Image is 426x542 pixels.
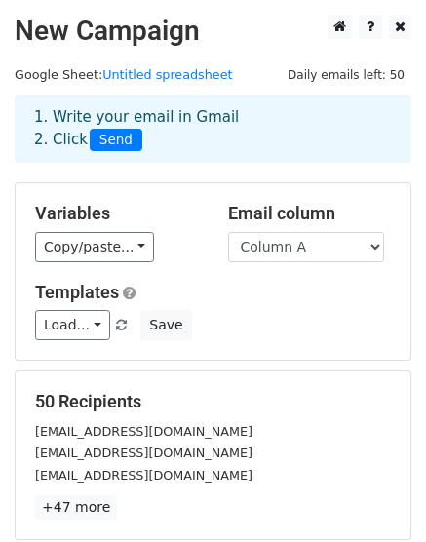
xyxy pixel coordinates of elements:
a: Daily emails left: 50 [281,67,411,82]
div: 1. Write your email in Gmail 2. Click [19,106,407,151]
h2: New Campaign [15,15,411,48]
a: Untitled spreadsheet [102,67,232,82]
small: [EMAIL_ADDRESS][DOMAIN_NAME] [35,468,252,483]
h5: Variables [35,203,199,224]
a: Load... [35,310,110,340]
span: Send [90,129,142,152]
a: Templates [35,282,119,302]
h5: 50 Recipients [35,391,391,412]
small: [EMAIL_ADDRESS][DOMAIN_NAME] [35,424,252,439]
button: Save [140,310,191,340]
span: Daily emails left: 50 [281,64,411,86]
small: [EMAIL_ADDRESS][DOMAIN_NAME] [35,445,252,460]
h5: Email column [228,203,392,224]
a: Copy/paste... [35,232,154,262]
a: +47 more [35,495,117,520]
small: Google Sheet: [15,67,233,82]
